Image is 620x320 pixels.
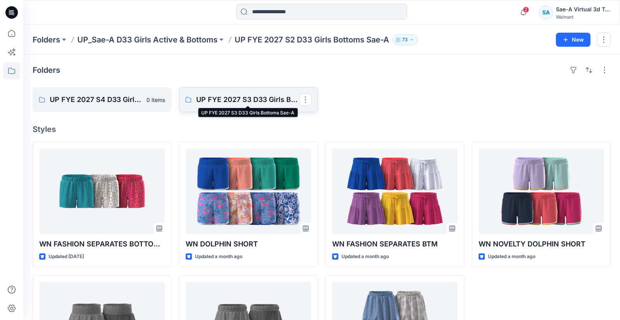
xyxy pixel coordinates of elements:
a: WN NOVELTY DOLPHIN SHORT [479,148,604,234]
div: SA [539,5,553,19]
h4: Folders [33,65,60,75]
a: WN DOLPHIN SHORT [186,148,311,234]
button: 73 [392,34,418,45]
p: UP FYE 2027 S2 D33 Girls Bottoms Sae-A [235,34,389,45]
p: UP FYE 2027 S3 D33 Girls Bottoms Sae-A [196,94,299,105]
p: Updated [DATE] [49,253,84,261]
p: Updated a month ago [488,253,535,261]
a: UP FYE 2027 S3 D33 Girls Bottoms Sae-A [179,87,318,112]
a: WN FASHION SEPARATES BTM [332,148,458,234]
div: Sae-A Virtual 3d Team [556,5,610,14]
h4: Styles [33,125,611,134]
p: 73 [402,35,408,44]
a: UP FYE 2027 S4 D33 Girls Bottoms Sae-A0 items [33,87,171,112]
p: WN DOLPHIN SHORT [186,239,311,250]
p: UP FYE 2027 S4 D33 Girls Bottoms Sae-A [50,94,142,105]
p: WN FASHION SEPARATES BOTTOM 1 [39,239,165,250]
p: 0 items [146,96,165,104]
p: WN NOVELTY DOLPHIN SHORT [479,239,604,250]
p: WN FASHION SEPARATES BTM [332,239,458,250]
a: Folders [33,34,60,45]
p: Updated a month ago [195,253,242,261]
button: New [556,33,590,47]
p: Updated a month ago [341,253,389,261]
a: WN FASHION SEPARATES BOTTOM 1 [39,148,165,234]
a: UP_Sae-A D33 Girls Active & Bottoms [77,34,218,45]
div: Walmart [556,14,610,20]
span: 2 [523,7,529,13]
